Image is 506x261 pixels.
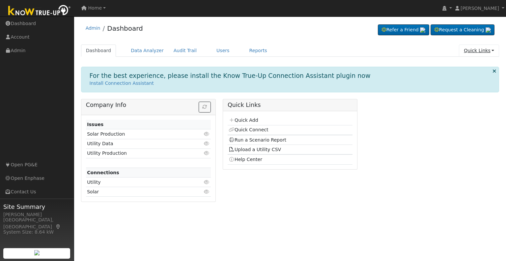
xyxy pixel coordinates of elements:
a: Audit Trail [169,45,202,57]
span: [PERSON_NAME] [461,6,499,11]
div: System Size: 8.64 kW [3,229,70,236]
i: Click to view [204,141,210,146]
div: [GEOGRAPHIC_DATA], [GEOGRAPHIC_DATA] [3,216,70,230]
td: Utility [86,178,191,187]
a: Dashboard [81,45,116,57]
a: Quick Add [229,117,258,123]
a: Map [55,224,61,229]
div: [PERSON_NAME] [3,211,70,218]
td: Utility Data [86,139,191,148]
span: Site Summary [3,202,70,211]
h1: For the best experience, please install the Know True-Up Connection Assistant plugin now [90,72,371,80]
a: Run a Scenario Report [229,137,286,143]
strong: Connections [87,170,119,175]
img: Know True-Up [5,4,74,18]
a: Admin [86,25,100,31]
img: retrieve [486,27,491,33]
a: Quick Connect [229,127,268,132]
h5: Company Info [86,102,211,109]
img: retrieve [34,250,40,255]
td: Solar [86,187,191,197]
i: Click to view [204,151,210,155]
span: Home [88,5,102,11]
a: Quick Links [459,45,499,57]
a: Dashboard [107,24,143,32]
i: Click to view [204,189,210,194]
a: Request a Cleaning [431,24,494,36]
h5: Quick Links [228,102,352,109]
a: Users [211,45,235,57]
strong: Issues [87,122,103,127]
a: Upload a Utility CSV [229,147,281,152]
a: Install Connection Assistant [90,81,154,86]
a: Data Analyzer [126,45,169,57]
i: Click to view [204,180,210,184]
td: Solar Production [86,129,191,139]
a: Refer a Friend [378,24,429,36]
img: retrieve [420,27,425,33]
td: Utility Production [86,148,191,158]
i: Click to view [204,132,210,136]
a: Reports [244,45,272,57]
a: Help Center [229,157,262,162]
